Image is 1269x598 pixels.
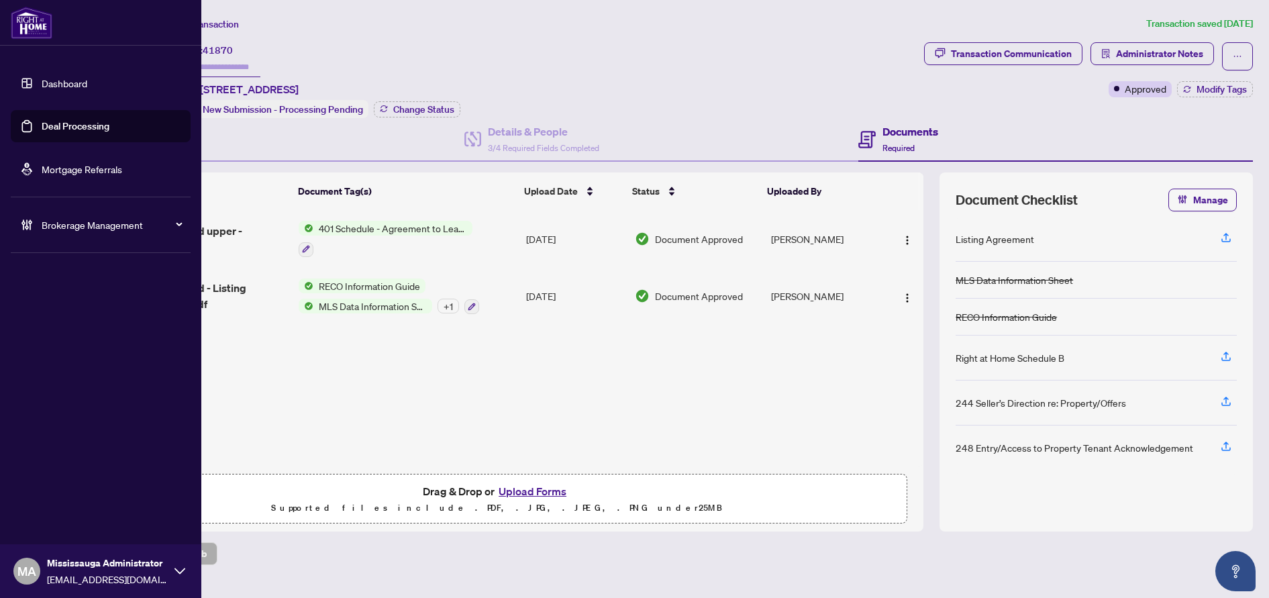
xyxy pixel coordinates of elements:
img: Document Status [635,232,650,246]
th: Uploaded By [762,172,881,210]
span: Document Approved [655,232,743,246]
th: (2) File Name [117,172,293,210]
button: Transaction Communication [924,42,1082,65]
h4: Documents [882,123,938,140]
h4: Details & People [488,123,599,140]
p: Supported files include .PDF, .JPG, .JPEG, .PNG under 25 MB [95,500,899,516]
span: solution [1101,49,1111,58]
span: 2 Bittersweet Rd - Listing Agreement 1.pdf [123,280,288,312]
img: logo [11,7,52,39]
td: [PERSON_NAME] [766,210,886,268]
img: Status Icon [299,279,313,293]
span: Change Status [393,105,454,114]
button: Logo [897,285,918,307]
span: View Transaction [167,18,239,30]
td: [DATE] [521,268,629,326]
a: Mortgage Referrals [42,163,122,175]
button: Administrator Notes [1090,42,1214,65]
span: Administrator Notes [1116,43,1203,64]
a: Deal Processing [42,120,109,132]
button: Manage [1168,189,1237,211]
button: Upload Forms [495,483,570,500]
span: 3/4 Required Fields Completed [488,143,599,153]
button: Open asap [1215,551,1256,591]
div: + 1 [438,299,459,313]
div: 244 Seller’s Direction re: Property/Offers [956,395,1126,410]
button: Status IconRECO Information GuideStatus IconMLS Data Information Sheet+1 [299,279,479,315]
th: Status [627,172,762,210]
img: Status Icon [299,299,313,313]
span: Upload Date [524,184,578,199]
div: Transaction Communication [951,43,1072,64]
span: Required [882,143,915,153]
span: RECO Information Guide [313,279,425,293]
img: Logo [902,293,913,303]
span: MLS Data Information Sheet [313,299,432,313]
div: MLS Data Information Sheet [956,272,1073,287]
span: Brokerage Management [42,217,181,232]
img: Logo [902,235,913,246]
img: Document Status [635,289,650,303]
button: Status Icon401 Schedule - Agreement to Lease - Residential [299,221,472,257]
div: Status: [166,100,368,118]
div: Listing Agreement [956,232,1034,246]
span: MA [17,562,36,581]
td: [DATE] [521,210,629,268]
a: Dashboard [42,77,87,89]
span: Drag & Drop orUpload FormsSupported files include .PDF, .JPG, .JPEG, .PNG under25MB [87,475,907,524]
button: Modify Tags [1177,81,1253,97]
div: RECO Information Guide [956,309,1057,324]
span: Document Approved [655,289,743,303]
span: Manage [1193,189,1228,211]
span: Approved [1125,81,1166,96]
span: Modify Tags [1197,85,1247,94]
span: ellipsis [1233,52,1242,61]
span: Document Checklist [956,191,1078,209]
span: 2 Bittersweet Rd upper - Schedule B.pdf [123,223,288,255]
span: 401 Schedule - Agreement to Lease - Residential [313,221,472,236]
th: Upload Date [519,172,627,210]
span: Drag & Drop or [423,483,570,500]
span: 41870 [203,44,233,56]
button: Logo [897,228,918,250]
span: Status [632,184,660,199]
td: [PERSON_NAME] [766,268,886,326]
img: Status Icon [299,221,313,236]
th: Document Tag(s) [293,172,519,210]
span: Mississauga Administrator [47,556,168,570]
span: upper-[STREET_ADDRESS] [166,81,299,97]
div: 248 Entry/Access to Property Tenant Acknowledgement [956,440,1193,455]
button: Change Status [374,101,460,117]
span: New Submission - Processing Pending [203,103,363,115]
article: Transaction saved [DATE] [1146,16,1253,32]
span: [EMAIL_ADDRESS][DOMAIN_NAME] [47,572,168,587]
div: Right at Home Schedule B [956,350,1064,365]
